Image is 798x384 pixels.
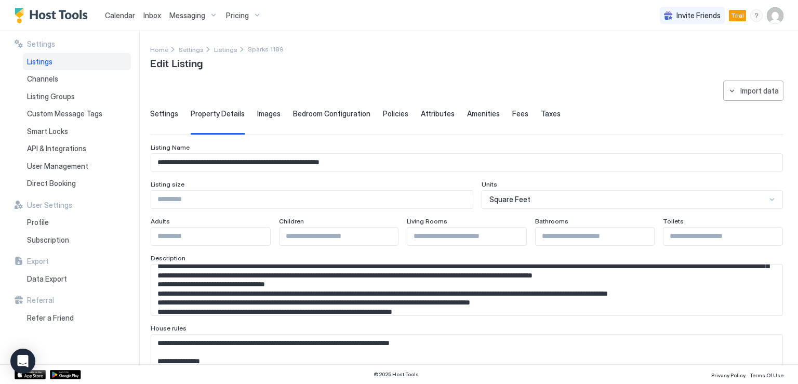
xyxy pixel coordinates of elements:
[151,143,190,151] span: Listing Name
[27,127,68,136] span: Smart Locks
[711,372,746,378] span: Privacy Policy
[151,228,270,245] input: Input Field
[27,74,58,84] span: Channels
[151,191,473,208] input: Input Field
[23,88,131,105] a: Listing Groups
[27,235,69,245] span: Subscription
[150,109,178,118] span: Settings
[731,11,744,20] span: Trial
[169,11,205,20] span: Messaging
[150,55,203,70] span: Edit Listing
[23,70,131,88] a: Channels
[15,8,92,23] a: Host Tools Logo
[151,217,170,225] span: Adults
[723,81,783,101] button: Import data
[27,162,88,171] span: User Management
[280,228,398,245] input: Input Field
[23,53,131,71] a: Listings
[23,309,131,327] a: Refer a Friend
[383,109,408,118] span: Policies
[407,228,526,245] input: Input Field
[536,228,655,245] input: Input Field
[214,46,237,54] span: Listings
[151,180,184,188] span: Listing size
[257,109,281,118] span: Images
[27,201,72,210] span: User Settings
[151,324,187,332] span: House rules
[179,44,204,55] div: Breadcrumb
[151,264,775,315] textarea: Input Field
[214,44,237,55] div: Breadcrumb
[23,214,131,231] a: Profile
[407,217,447,225] span: Living Rooms
[179,44,204,55] a: Settings
[23,157,131,175] a: User Management
[374,371,419,378] span: © 2025 Host Tools
[50,370,81,379] a: Google Play Store
[27,179,76,188] span: Direct Booking
[143,11,161,20] span: Inbox
[27,296,54,305] span: Referral
[27,109,102,118] span: Custom Message Tags
[467,109,500,118] span: Amenities
[535,217,568,225] span: Bathrooms
[150,44,168,55] a: Home
[750,369,783,380] a: Terms Of Use
[27,218,49,227] span: Profile
[248,45,284,53] span: Breadcrumb
[179,46,204,54] span: Settings
[767,7,783,24] div: User profile
[279,217,304,225] span: Children
[750,9,763,22] div: menu
[482,180,497,188] span: Units
[27,39,55,49] span: Settings
[541,109,561,118] span: Taxes
[23,175,131,192] a: Direct Booking
[10,349,35,374] div: Open Intercom Messenger
[23,231,131,249] a: Subscription
[27,313,74,323] span: Refer a Friend
[27,92,75,101] span: Listing Groups
[27,144,86,153] span: API & Integrations
[23,140,131,157] a: API & Integrations
[151,254,185,262] span: Description
[150,46,168,54] span: Home
[489,195,530,204] span: Square Feet
[676,11,721,20] span: Invite Friends
[143,10,161,21] a: Inbox
[27,274,67,284] span: Data Export
[214,44,237,55] a: Listings
[150,44,168,55] div: Breadcrumb
[512,109,528,118] span: Fees
[663,228,782,245] input: Input Field
[27,257,49,266] span: Export
[226,11,249,20] span: Pricing
[151,154,782,171] input: Input Field
[105,10,135,21] a: Calendar
[15,370,46,379] a: App Store
[23,270,131,288] a: Data Export
[711,369,746,380] a: Privacy Policy
[23,123,131,140] a: Smart Locks
[740,85,779,96] div: Import data
[663,217,684,225] span: Toilets
[27,57,52,67] span: Listings
[191,109,245,118] span: Property Details
[421,109,455,118] span: Attributes
[293,109,370,118] span: Bedroom Configuration
[750,372,783,378] span: Terms Of Use
[105,11,135,20] span: Calendar
[23,105,131,123] a: Custom Message Tags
